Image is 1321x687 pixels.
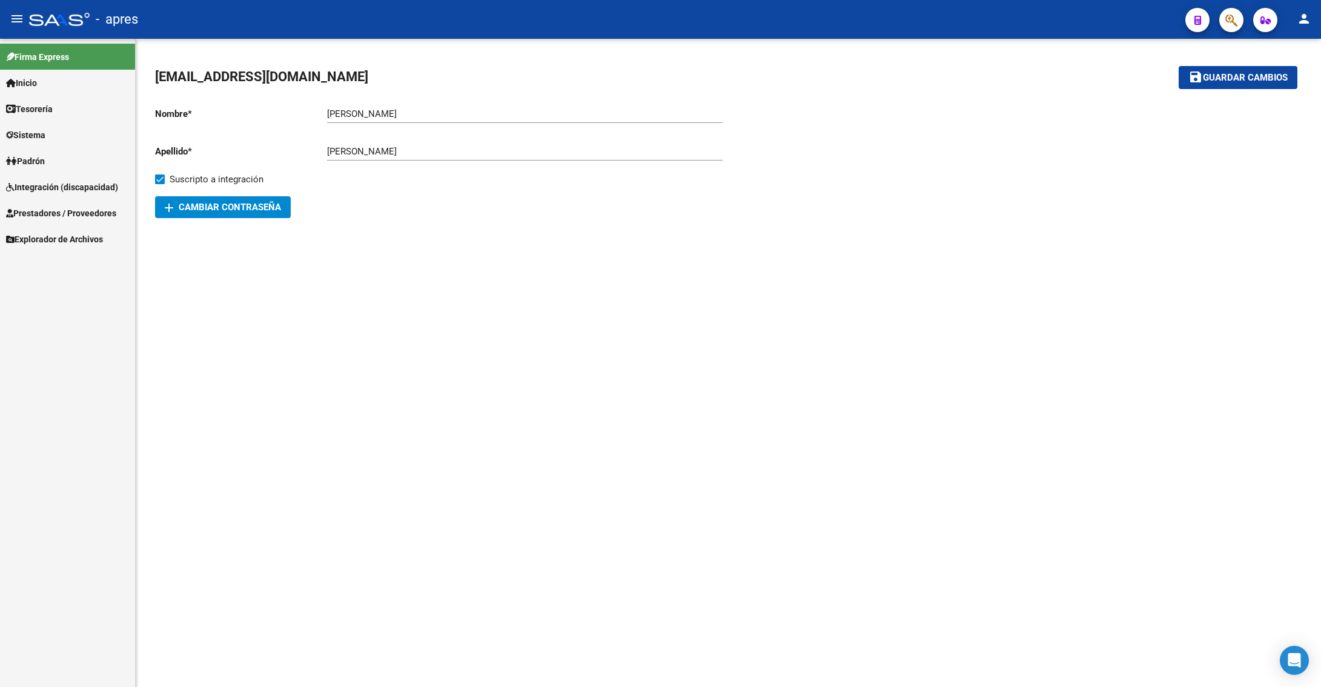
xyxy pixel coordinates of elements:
span: Sistema [6,128,45,142]
span: Integración (discapacidad) [6,181,118,194]
span: Inicio [6,76,37,90]
mat-icon: person [1297,12,1311,26]
span: Prestadores / Proveedores [6,207,116,220]
p: Nombre [155,107,327,121]
span: Explorador de Archivos [6,233,103,246]
mat-icon: menu [10,12,24,26]
span: [EMAIL_ADDRESS][DOMAIN_NAME] [155,69,368,84]
p: Apellido [155,145,327,158]
div: Open Intercom Messenger [1280,646,1309,675]
span: - apres [96,6,138,33]
span: Guardar cambios [1203,73,1288,84]
span: Tesorería [6,102,53,116]
span: Firma Express [6,50,69,64]
span: Suscripto a integración [170,172,263,187]
mat-icon: save [1188,70,1203,84]
button: Cambiar Contraseña [155,196,291,218]
button: Guardar cambios [1179,66,1297,88]
mat-icon: add [162,201,176,215]
span: Cambiar Contraseña [165,202,281,213]
span: Padrón [6,154,45,168]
